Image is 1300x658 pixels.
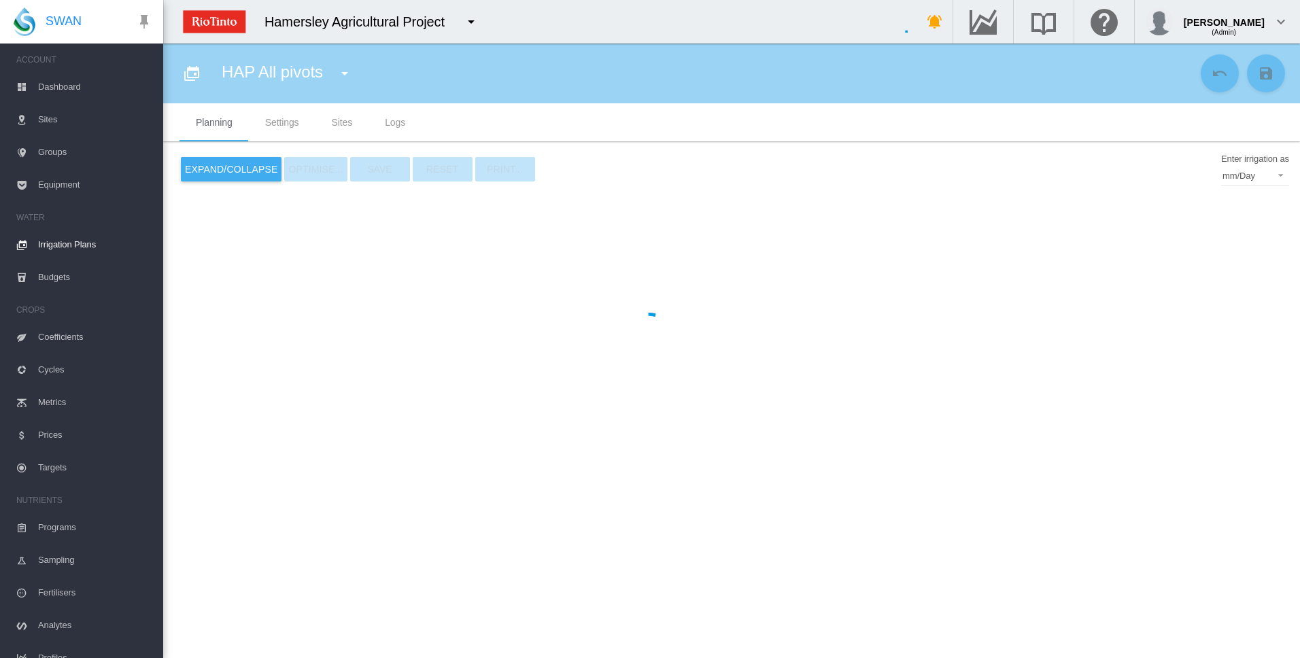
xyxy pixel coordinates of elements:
button: icon-menu-down [331,60,358,87]
button: Save Changes [1247,54,1285,92]
span: Irrigation Plans [38,228,152,261]
span: Fertilisers [38,576,152,609]
span: SWAN [46,13,82,30]
div: [PERSON_NAME] [1184,10,1265,24]
span: Equipment [38,169,152,201]
md-icon: icon-chevron-down [1273,14,1289,30]
span: ACCOUNT [16,49,152,71]
span: NUTRIENTS [16,489,152,511]
button: icon-bell-ring [921,8,948,35]
button: icon-menu-down [458,8,485,35]
md-icon: Click here for help [1088,14,1121,30]
span: Budgets [38,261,152,294]
span: (Admin) [1212,29,1236,36]
span: WATER [16,207,152,228]
md-icon: icon-menu-down [463,14,479,30]
button: Click to go to full list of plans [178,60,205,87]
span: Metrics [38,386,152,419]
span: Coefficients [38,321,152,353]
span: Cycles [38,353,152,386]
span: Targets [38,451,152,484]
div: Hamersley Agricultural Project [264,12,457,31]
span: Sampling [38,544,152,576]
md-icon: Search the knowledge base [1027,14,1060,30]
img: ZPXdBAAAAAElFTkSuQmCC [177,5,251,39]
md-icon: icon-undo [1212,65,1228,82]
span: Prices [38,419,152,451]
div: HAP All pivots [209,54,375,92]
span: Analytes [38,609,152,642]
img: profile.jpg [1146,8,1173,35]
span: CROPS [16,299,152,321]
md-icon: Go to the Data Hub [967,14,999,30]
span: Groups [38,136,152,169]
img: SWAN-Landscape-Logo-Colour-drop.png [14,7,35,36]
span: Programs [38,511,152,544]
md-icon: icon-pin [136,14,152,30]
span: Sites [38,103,152,136]
md-icon: icon-content-save [1258,65,1274,82]
md-icon: icon-calendar-multiple [184,65,200,82]
span: Dashboard [38,71,152,103]
md-icon: icon-bell-ring [927,14,943,30]
button: Cancel Changes [1201,54,1239,92]
md-icon: icon-menu-down [337,65,353,82]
